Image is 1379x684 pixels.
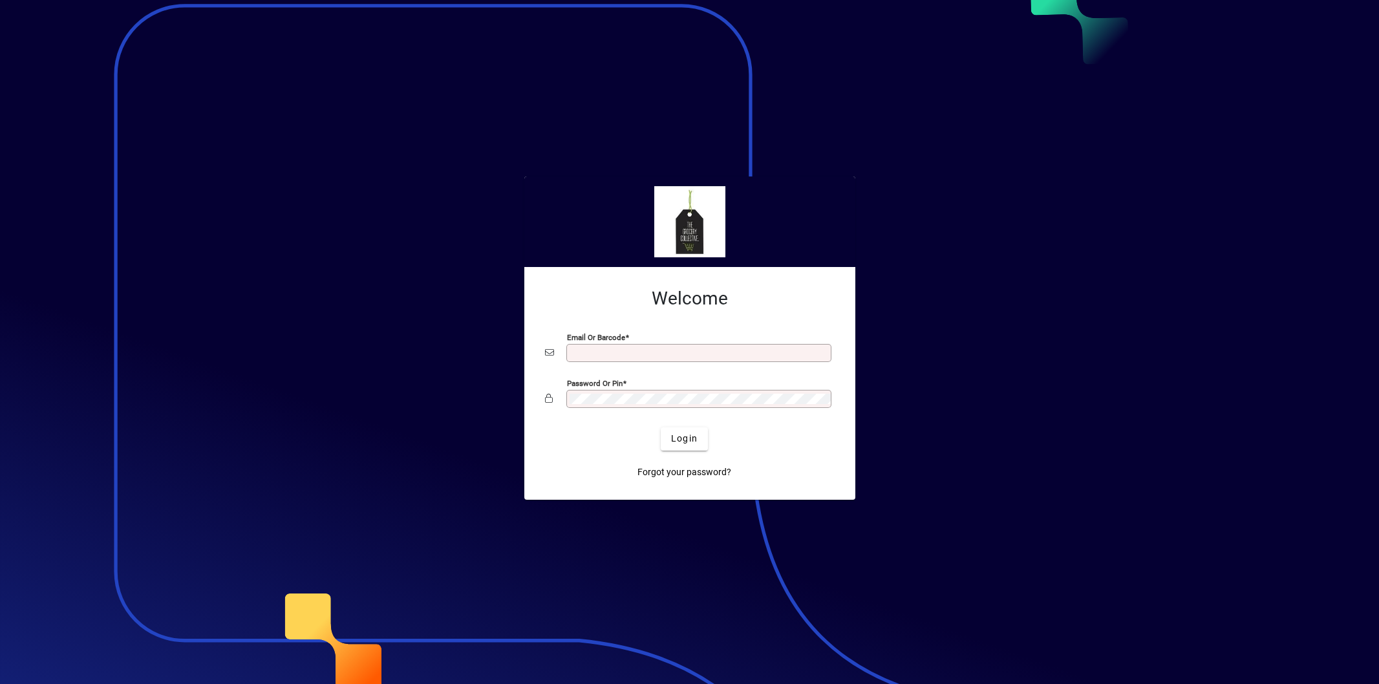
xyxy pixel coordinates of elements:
mat-label: Email or Barcode [567,332,625,341]
span: Login [671,432,698,445]
a: Forgot your password? [632,461,736,484]
mat-label: Password or Pin [567,378,623,387]
button: Login [661,427,708,451]
span: Forgot your password? [637,465,731,479]
h2: Welcome [545,288,835,310]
